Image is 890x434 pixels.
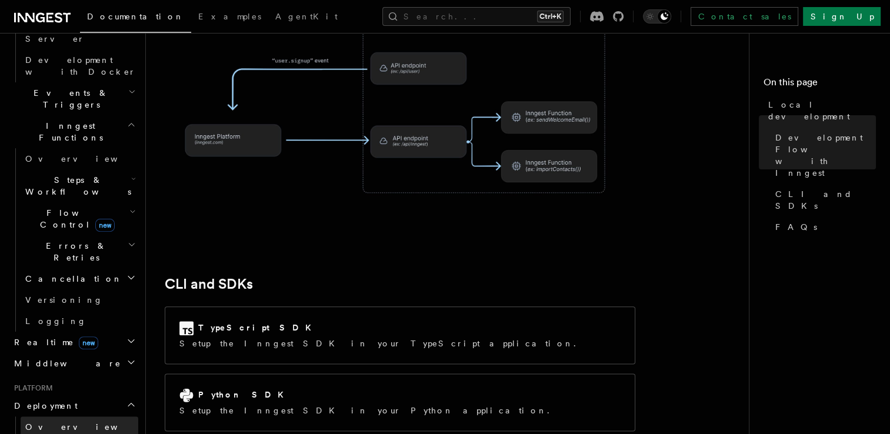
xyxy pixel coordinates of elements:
[9,395,138,416] button: Deployment
[643,9,671,24] button: Toggle dark mode
[25,316,86,326] span: Logging
[21,148,138,169] a: Overview
[80,4,191,33] a: Documentation
[9,120,127,143] span: Inngest Functions
[87,12,184,21] span: Documentation
[21,268,138,289] button: Cancellation
[165,276,253,292] a: CLI and SDKs
[25,295,103,305] span: Versioning
[21,311,138,332] a: Logging
[21,16,138,49] a: Inngest Dev Server
[25,154,146,163] span: Overview
[768,99,876,122] span: Local development
[21,207,129,231] span: Flow Control
[198,389,291,400] h2: Python SDK
[191,4,268,32] a: Examples
[165,373,635,431] a: Python SDKSetup the Inngest SDK in your Python application.
[9,358,121,369] span: Middleware
[25,55,136,76] span: Development with Docker
[9,148,138,332] div: Inngest Functions
[803,7,881,26] a: Sign Up
[764,94,876,127] a: Local development
[9,87,128,111] span: Events & Triggers
[21,169,138,202] button: Steps & Workflows
[165,306,635,364] a: TypeScript SDKSetup the Inngest SDK in your TypeScript application.
[268,4,345,32] a: AgentKit
[9,400,78,412] span: Deployment
[691,7,798,26] a: Contact sales
[198,12,261,21] span: Examples
[21,174,131,198] span: Steps & Workflows
[179,405,556,416] p: Setup the Inngest SDK in your Python application.
[771,183,876,216] a: CLI and SDKs
[21,273,122,285] span: Cancellation
[775,221,817,233] span: FAQs
[775,188,876,212] span: CLI and SDKs
[21,289,138,311] a: Versioning
[79,336,98,349] span: new
[21,202,138,235] button: Flow Controlnew
[537,11,564,22] kbd: Ctrl+K
[198,322,318,333] h2: TypeScript SDK
[764,75,876,94] h4: On this page
[21,240,128,263] span: Errors & Retries
[771,127,876,183] a: Development Flow with Inngest
[95,219,115,232] span: new
[25,422,146,432] span: Overview
[9,82,138,115] button: Events & Triggers
[21,49,138,82] a: Development with Docker
[382,7,571,26] button: Search...Ctrl+K
[775,132,876,179] span: Development Flow with Inngest
[21,235,138,268] button: Errors & Retries
[275,12,338,21] span: AgentKit
[9,332,138,353] button: Realtimenew
[9,353,138,374] button: Middleware
[9,383,53,393] span: Platform
[771,216,876,238] a: FAQs
[9,336,98,348] span: Realtime
[9,115,138,148] button: Inngest Functions
[179,338,583,349] p: Setup the Inngest SDK in your TypeScript application.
